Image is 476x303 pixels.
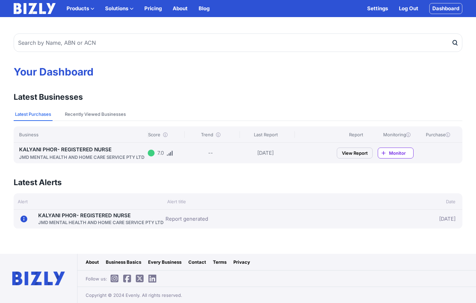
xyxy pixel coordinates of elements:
[106,259,141,265] a: Business Basics
[383,212,456,226] div: [DATE]
[148,259,182,265] a: Every Business
[429,3,462,14] a: Dashboard
[63,108,127,121] button: Recently Viewed Businesses
[105,4,133,13] button: Solutions
[86,259,99,265] a: About
[199,4,210,13] a: Blog
[144,4,162,13] a: Pricing
[367,4,388,13] a: Settings
[163,198,388,205] div: Alert title
[157,149,164,157] div: 7.0
[14,198,163,205] div: Alert
[188,259,206,265] a: Contact
[378,131,416,138] div: Monitoring
[14,92,83,102] h3: Latest Businesses
[14,33,462,52] input: Search by Name, ABN or ACN
[19,146,145,161] a: KALYANI PHOR- REGISTERED NURSEJMD MENTAL HEALTH AND HOME CARE SERVICE PTY LTD
[19,154,145,161] div: JMD MENTAL HEALTH AND HOME CARE SERVICE PTY LTD
[399,4,418,13] a: Log Out
[67,4,94,13] button: Products
[337,131,375,138] div: Report
[14,108,53,121] button: Latest Purchases
[173,4,188,13] a: About
[19,131,145,138] div: Business
[38,212,163,226] a: KALYANI PHOR- REGISTERED NURSEJMD MENTAL HEALTH AND HOME CARE SERVICE PTY LTD
[14,108,462,121] nav: Tabs
[337,148,373,159] a: View Report
[213,259,227,265] a: Terms
[14,177,62,188] h3: Latest Alerts
[233,259,250,265] a: Privacy
[148,131,182,138] div: Score
[208,149,213,157] div: --
[86,275,160,282] span: Follow us:
[38,219,163,226] div: JMD MENTAL HEALTH AND HOME CARE SERVICE PTY LTD
[378,148,414,159] a: Monitor
[165,215,208,223] a: Report generated
[240,131,292,138] div: Last Report
[240,146,292,161] div: [DATE]
[389,150,413,156] span: Monitor
[388,198,462,205] div: Date
[419,131,457,138] div: Purchase
[14,66,462,78] h1: Your Dashboard
[86,292,182,299] span: Copyright © 2024 Evenly. All rights reserved.
[184,131,236,138] div: Trend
